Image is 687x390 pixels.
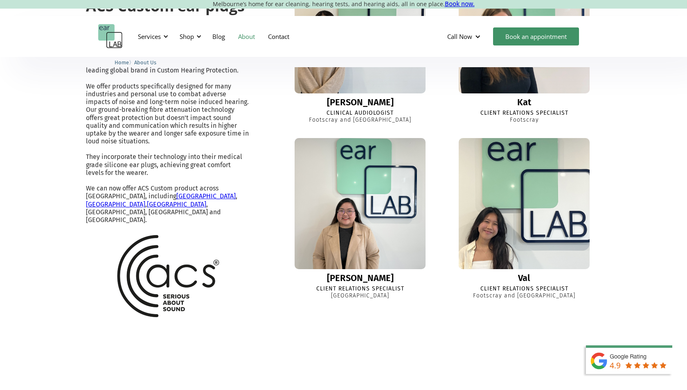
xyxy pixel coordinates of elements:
div: Footscray and [GEOGRAPHIC_DATA] [309,117,411,124]
div: Call Now [447,32,472,41]
div: Clinical Audiologist [327,110,394,117]
div: Client Relations Specialist [480,286,568,292]
a: Book an appointment [493,27,579,45]
img: Val [453,132,596,276]
a: Mina[PERSON_NAME]Client Relations Specialist[GEOGRAPHIC_DATA] [283,138,437,299]
div: [PERSON_NAME] [327,97,394,107]
a: [GEOGRAPHIC_DATA] [86,200,145,208]
a: [GEOGRAPHIC_DATA] [147,200,206,208]
div: Val [518,273,530,283]
div: Shop [175,24,204,49]
div: Kat [517,97,531,107]
div: Client Relations Specialist [316,286,404,292]
div: Call Now [441,24,489,49]
div: [PERSON_NAME] [327,273,394,283]
span: About Us [134,59,156,66]
a: About [232,25,261,48]
div: Services [133,24,171,49]
div: Footscray [510,117,539,124]
a: [GEOGRAPHIC_DATA] [176,192,236,200]
div: Services [138,32,161,41]
a: Home [115,58,129,66]
p: is the of custom and universal hearing protection products from which is the leading global brand... [86,51,249,224]
div: [GEOGRAPHIC_DATA] [331,292,389,299]
a: Contact [261,25,296,48]
a: About Us [134,58,156,66]
a: home [98,24,123,49]
a: ValValClient Relations SpecialistFootscray and [GEOGRAPHIC_DATA] [447,138,601,299]
div: Shop [180,32,194,41]
a: Blog [206,25,232,48]
span: Home [115,59,129,66]
li: 〉 [115,58,134,67]
div: Footscray and [GEOGRAPHIC_DATA] [473,292,575,299]
img: ACS logo [115,224,220,329]
div: Client Relations Specialist [480,110,568,117]
img: Mina [295,138,426,270]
